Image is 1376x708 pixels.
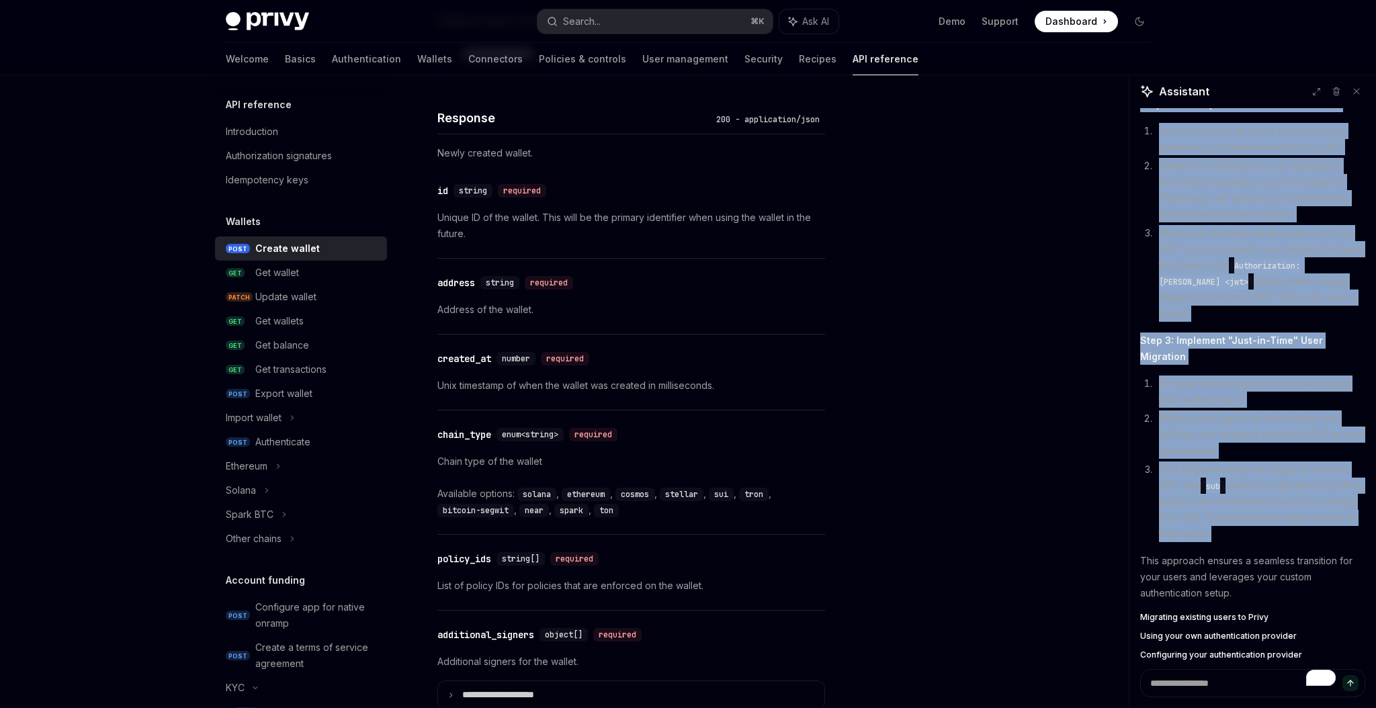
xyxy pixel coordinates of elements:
div: Available options: [437,486,825,518]
div: Import wallet [226,410,282,426]
code: stellar [660,488,703,501]
span: POST [226,244,250,254]
div: , [739,486,774,502]
a: Connectors [468,43,523,75]
a: GETGet wallet [215,261,387,285]
a: Security [744,43,783,75]
span: GET [226,341,245,351]
div: required [569,428,617,441]
p: Additional signers for the wallet. [437,654,825,670]
span: number [502,353,530,364]
a: POSTCreate wallet [215,236,387,261]
span: Migrating existing users to Privy [1140,612,1268,623]
div: Authenticate [255,434,310,450]
p: Newly created wallet. [437,145,825,161]
a: Basics [285,43,316,75]
code: spark [554,504,589,517]
span: PATCH [226,292,253,302]
span: Configuring your authentication provider [1140,650,1302,660]
span: sub [1206,481,1220,492]
div: Update wallet [255,289,316,305]
div: , [554,502,594,518]
a: Introduction [215,120,387,144]
span: Dashboard [1045,15,1097,28]
div: Search... [563,13,601,30]
span: ⌘ K [750,16,765,27]
span: string [459,185,487,196]
code: solana [517,488,556,501]
div: Idempotency keys [226,172,308,188]
div: Create wallet [255,240,320,257]
span: string [486,277,514,288]
code: cosmos [615,488,654,501]
a: Recipes [799,43,836,75]
div: Export wallet [255,386,312,402]
button: Search...⌘K [537,9,773,34]
div: Authorization signatures [226,148,332,164]
strong: Step 2: Develop Your Go Backend Service [1140,98,1340,109]
span: POST [226,389,250,399]
a: GETGet wallets [215,309,387,333]
div: 200 - application/json [711,113,825,126]
div: required [541,352,589,365]
p: This approach ensures a seamless transition for your users and leverages your custom authenticati... [1140,553,1365,601]
span: string[] [502,554,540,564]
div: Configure app for native onramp [255,599,379,631]
a: Policies & controls [539,43,626,75]
div: created_at [437,352,491,365]
a: Authorization signatures [215,144,387,168]
li: Your Go service will act as a secure proxy between your frontend and the Privy API. [1155,123,1365,155]
span: POST [226,611,250,621]
div: Get balance [255,337,309,353]
span: Authorization: [PERSON_NAME] <jwt> [1159,261,1300,287]
a: Wallets [417,43,452,75]
a: Idempotency keys [215,168,387,192]
div: Get transactions [255,361,327,378]
a: GETGet balance [215,333,387,357]
span: Assistant [1159,83,1209,99]
a: Migrating existing users to Privy [1140,612,1365,623]
a: POSTAuthenticate [215,430,387,454]
h5: API reference [226,97,292,113]
span: Ask AI [802,15,829,28]
code: near [519,504,549,517]
a: Demo [939,15,965,28]
div: , [437,502,519,518]
div: address [437,276,475,290]
div: , [519,502,554,518]
p: Chain type of the wallet [437,453,825,470]
a: Authentication [332,43,401,75]
button: Send message [1342,675,1359,691]
div: Create a terms of service agreement [255,639,379,672]
span: GET [226,268,245,278]
h5: Wallets [226,214,261,230]
div: Get wallet [255,265,299,281]
span: GET [226,365,245,375]
code: sui [709,488,734,501]
div: KYC [226,680,245,696]
div: , [660,486,709,502]
p: Unix timestamp of when the wallet was created in milliseconds. [437,378,825,394]
div: Get wallets [255,313,304,329]
div: , [709,486,739,502]
button: Ask AI [779,9,838,34]
span: enum<string> [502,429,558,440]
a: Dashboard [1035,11,1118,32]
span: GET [226,316,245,326]
div: chain_type [437,428,491,441]
div: id [437,184,448,197]
div: , [562,486,615,502]
div: required [550,552,599,566]
p: List of policy IDs for policies that are enforced on the wallet. [437,578,825,594]
a: Support [982,15,1019,28]
code: bitcoin-segwit [437,504,514,517]
code: ton [594,504,619,517]
li: Your backend takes the unique ID from the JWT (the claim) and calls the Privy API to link this ne... [1155,461,1365,542]
div: Ethereum [226,458,267,474]
p: Address of the wallet. [437,302,825,318]
div: Introduction [226,124,278,140]
li: When your frontend sends a user's GoTrue JWT to your backend, your backend will pass this token i... [1155,225,1365,322]
div: required [593,628,642,641]
a: POSTConfigure app for native onramp [215,595,387,635]
a: API reference [853,43,918,75]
